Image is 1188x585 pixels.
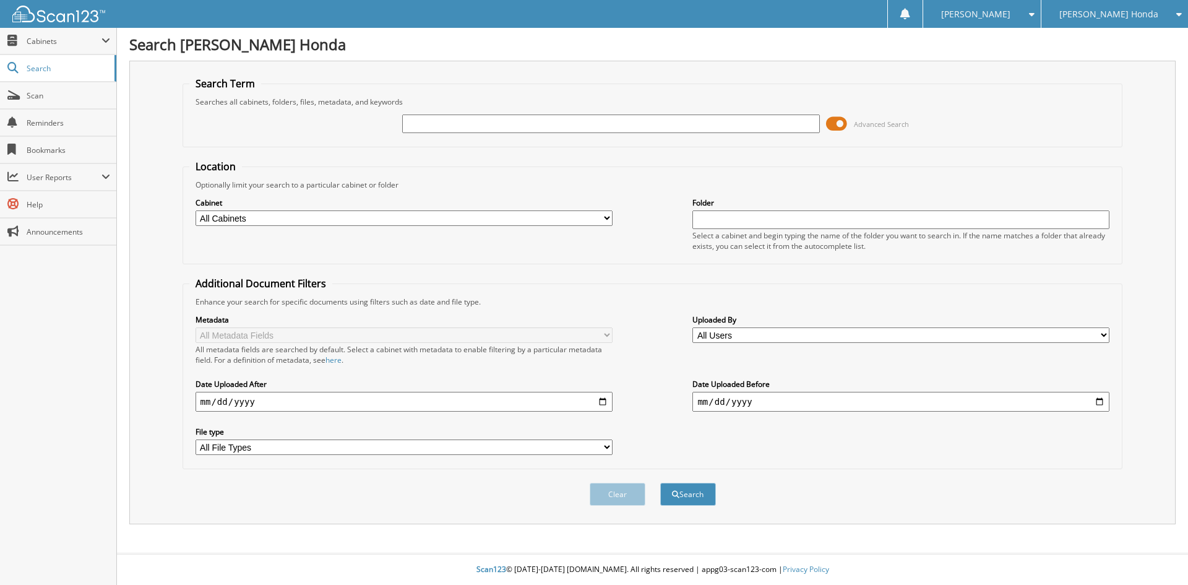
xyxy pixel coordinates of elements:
[476,564,506,574] span: Scan123
[12,6,105,22] img: scan123-logo-white.svg
[692,392,1109,412] input: end
[854,119,909,129] span: Advanced Search
[692,379,1109,389] label: Date Uploaded Before
[196,344,613,365] div: All metadata fields are searched by default. Select a cabinet with metadata to enable filtering b...
[189,97,1116,107] div: Searches all cabinets, folders, files, metadata, and keywords
[27,227,110,237] span: Announcements
[189,277,332,290] legend: Additional Document Filters
[27,63,108,74] span: Search
[692,230,1109,251] div: Select a cabinet and begin typing the name of the folder you want to search in. If the name match...
[27,172,101,183] span: User Reports
[27,90,110,101] span: Scan
[660,483,716,506] button: Search
[27,36,101,46] span: Cabinets
[189,160,242,173] legend: Location
[692,314,1109,325] label: Uploaded By
[590,483,645,506] button: Clear
[189,180,1116,190] div: Optionally limit your search to a particular cabinet or folder
[189,77,261,90] legend: Search Term
[27,199,110,210] span: Help
[196,197,613,208] label: Cabinet
[196,314,613,325] label: Metadata
[27,118,110,128] span: Reminders
[1059,11,1158,18] span: [PERSON_NAME] Honda
[196,379,613,389] label: Date Uploaded After
[325,355,342,365] a: here
[27,145,110,155] span: Bookmarks
[692,197,1109,208] label: Folder
[129,34,1176,54] h1: Search [PERSON_NAME] Honda
[189,297,1116,307] div: Enhance your search for specific documents using filters such as date and file type.
[117,555,1188,585] div: © [DATE]-[DATE] [DOMAIN_NAME]. All rights reserved | appg03-scan123-com |
[783,564,829,574] a: Privacy Policy
[196,392,613,412] input: start
[196,427,613,437] label: File type
[941,11,1010,18] span: [PERSON_NAME]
